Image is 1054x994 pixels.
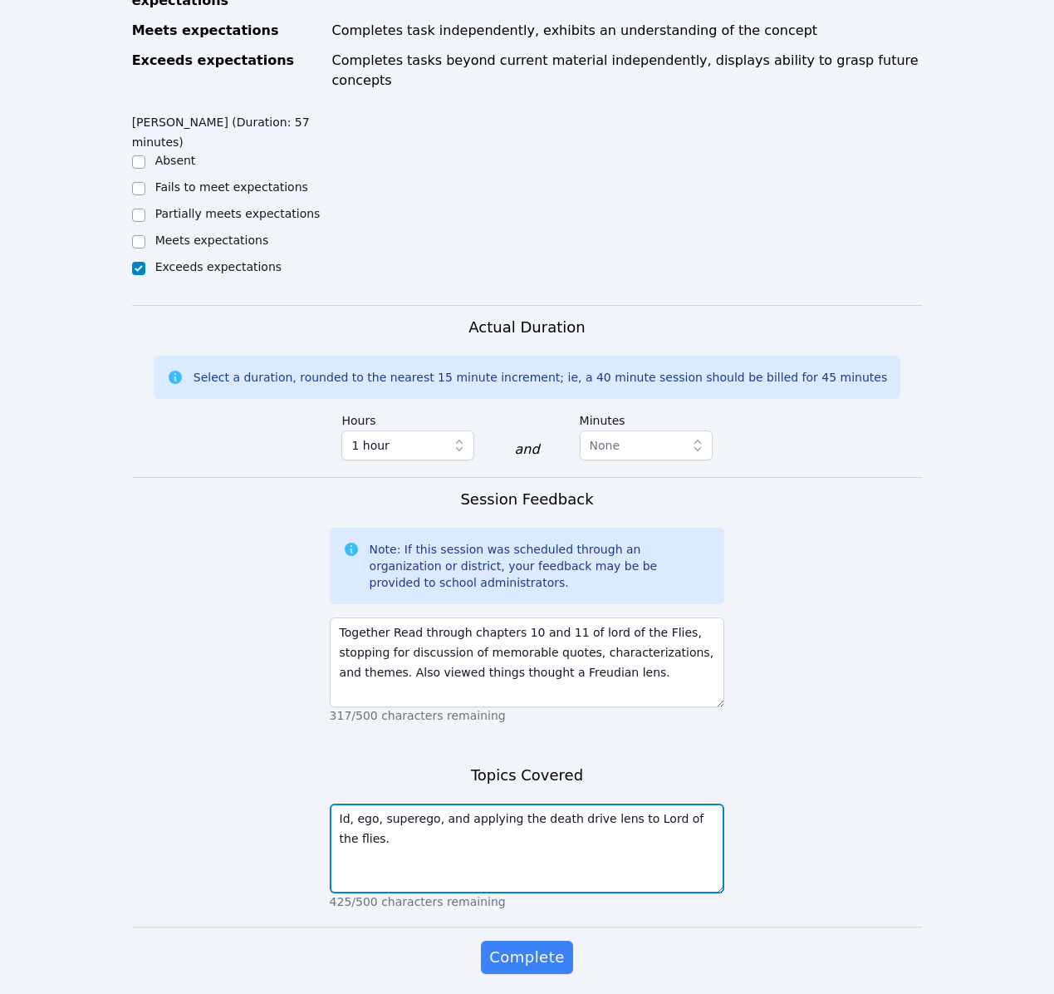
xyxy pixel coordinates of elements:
button: None [580,431,713,460]
label: Meets expectations [155,234,269,247]
label: Hours [341,406,474,431]
p: 317/500 characters remaining [330,707,725,724]
h3: Actual Duration [468,316,585,339]
label: Absent [155,154,196,167]
label: Exceeds expectations [155,260,282,273]
div: Note: If this session was scheduled through an organization or district, your feedback may be be ... [370,541,712,591]
button: 1 hour [341,431,474,460]
h3: Topics Covered [471,764,583,787]
label: Minutes [580,406,713,431]
textarea: Id, ego, superego, and applying the death drive lens to Lord of the flies. [330,804,725,893]
div: Exceeds expectations [132,51,322,91]
span: Complete [489,946,564,969]
label: Fails to meet expectations [155,180,308,194]
span: None [590,439,620,452]
button: Complete [481,941,572,974]
div: Completes task independently, exhibits an understanding of the concept [332,21,923,41]
div: Meets expectations [132,21,322,41]
legend: [PERSON_NAME] (Duration: 57 minutes) [132,107,330,152]
div: Completes tasks beyond current material independently, displays ability to grasp future concepts [332,51,923,91]
div: Select a duration, rounded to the nearest 15 minute increment; ie, a 40 minute session should be ... [194,369,887,386]
textarea: Together Read through chapters 10 and 11 of lord of the Flies, stopping for discussion of memorab... [330,618,725,707]
label: Partially meets expectations [155,207,321,220]
h3: Session Feedback [460,488,593,511]
p: 425/500 characters remaining [330,893,725,910]
div: and [514,440,539,460]
span: 1 hour [351,435,389,455]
